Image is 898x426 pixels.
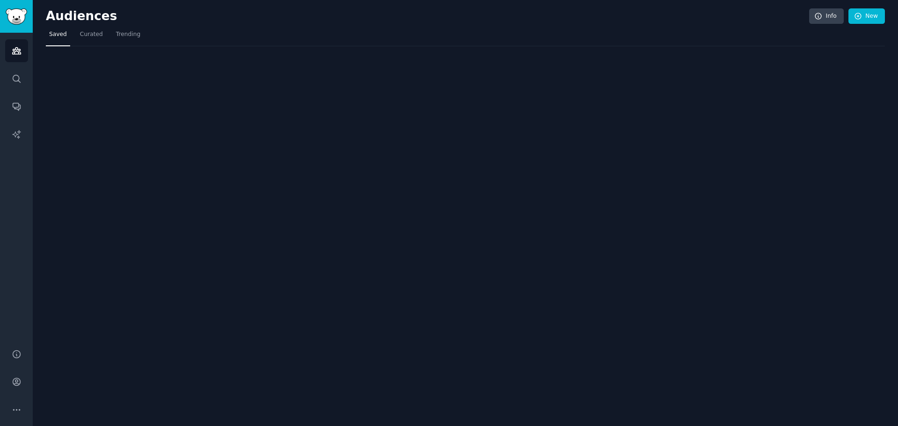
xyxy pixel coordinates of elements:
a: Curated [77,27,106,46]
a: New [848,8,885,24]
span: Curated [80,30,103,39]
a: Trending [113,27,144,46]
a: Saved [46,27,70,46]
img: GummySearch logo [6,8,27,25]
h2: Audiences [46,9,809,24]
span: Trending [116,30,140,39]
a: Info [809,8,844,24]
span: Saved [49,30,67,39]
